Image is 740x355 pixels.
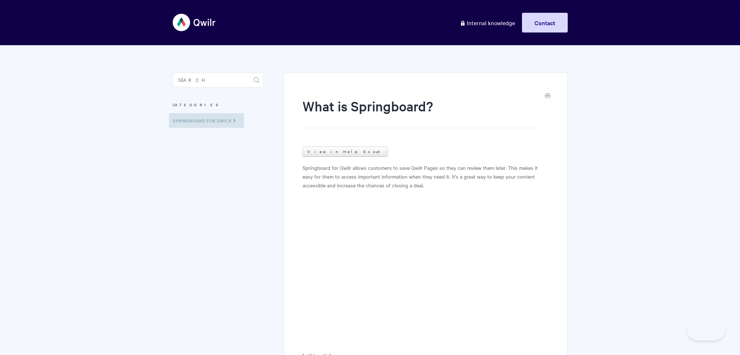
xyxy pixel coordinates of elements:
p: Springboard for Qwilr allows customers to save Qwilr Pages so they can review them later. This ma... [303,163,549,190]
iframe: Vimeo video player [303,198,549,337]
a: Contact [522,13,568,33]
a: Springboard for Qwilr [169,113,244,128]
img: Qwilr Help Center [173,9,216,36]
h3: Categories [173,98,264,111]
input: Search [173,73,264,87]
a: Print this Article [545,92,551,100]
a: View in Help Scout [303,146,388,157]
a: Internal knowledge [454,13,521,33]
h1: What is Springboard? [303,97,538,128]
iframe: Toggle Customer Support [687,318,725,340]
